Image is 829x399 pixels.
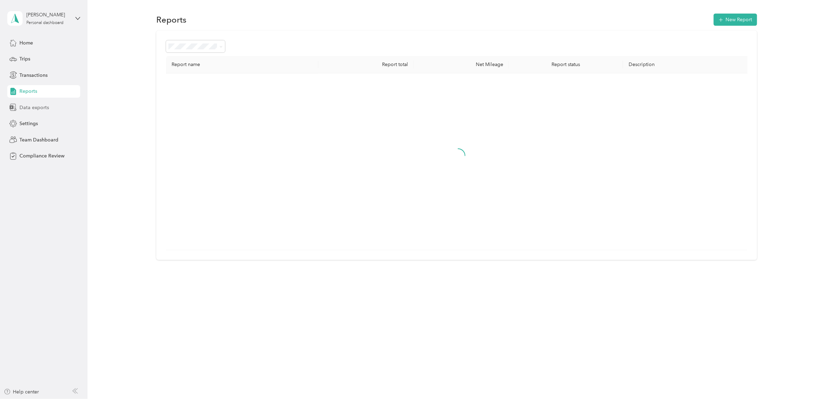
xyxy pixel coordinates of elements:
[19,136,58,144] span: Team Dashboard
[19,88,37,95] span: Reports
[19,39,33,47] span: Home
[790,360,829,399] iframe: Everlance-gr Chat Button Frame
[623,56,750,73] th: Description
[19,152,65,160] span: Compliance Review
[19,120,38,127] span: Settings
[19,55,30,63] span: Trips
[166,56,318,73] th: Report name
[19,104,49,111] span: Data exports
[318,56,414,73] th: Report total
[19,72,48,79] span: Transactions
[4,388,39,396] button: Help center
[156,16,186,23] h1: Reports
[26,21,64,25] div: Personal dashboard
[414,56,509,73] th: Net Mileage
[714,14,757,26] button: New Report
[26,11,70,18] div: [PERSON_NAME]
[514,62,617,67] div: Report status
